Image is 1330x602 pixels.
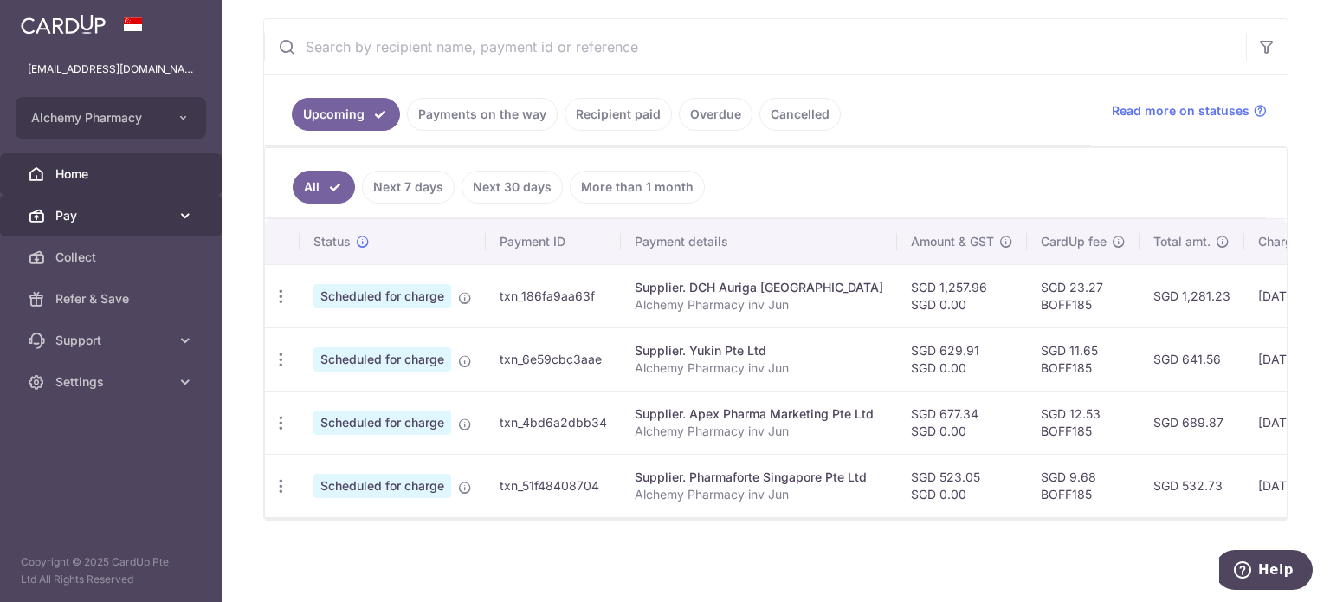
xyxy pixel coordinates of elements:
[1140,264,1244,327] td: SGD 1,281.23
[486,327,621,391] td: txn_6e59cbc3aae
[1027,327,1140,391] td: SGD 11.65 BOFF185
[55,249,170,266] span: Collect
[407,98,558,131] a: Payments on the way
[462,171,563,204] a: Next 30 days
[897,454,1027,517] td: SGD 523.05 SGD 0.00
[621,219,897,264] th: Payment details
[55,332,170,349] span: Support
[1153,233,1211,250] span: Total amt.
[897,327,1027,391] td: SGD 629.91 SGD 0.00
[313,284,451,308] span: Scheduled for charge
[635,359,883,377] p: Alchemy Pharmacy inv Jun
[313,347,451,372] span: Scheduled for charge
[635,469,883,486] div: Supplier. Pharmaforte Singapore Pte Ltd
[55,373,170,391] span: Settings
[1027,264,1140,327] td: SGD 23.27 BOFF185
[1112,102,1249,120] span: Read more on statuses
[1027,454,1140,517] td: SGD 9.68 BOFF185
[362,171,455,204] a: Next 7 days
[679,98,752,131] a: Overdue
[1258,233,1329,250] span: Charge date
[1219,550,1313,593] iframe: Opens a widget where you can find more information
[31,109,159,126] span: Alchemy Pharmacy
[293,171,355,204] a: All
[55,207,170,224] span: Pay
[313,233,351,250] span: Status
[635,279,883,296] div: Supplier. DCH Auriga [GEOGRAPHIC_DATA]
[292,98,400,131] a: Upcoming
[486,391,621,454] td: txn_4bd6a2dbb34
[313,411,451,435] span: Scheduled for charge
[486,264,621,327] td: txn_186fa9aa63f
[759,98,841,131] a: Cancelled
[486,219,621,264] th: Payment ID
[570,171,705,204] a: More than 1 month
[264,19,1246,74] input: Search by recipient name, payment id or reference
[1041,233,1107,250] span: CardUp fee
[1140,327,1244,391] td: SGD 641.56
[635,423,883,440] p: Alchemy Pharmacy inv Jun
[1140,454,1244,517] td: SGD 532.73
[635,342,883,359] div: Supplier. Yukin Pte Ltd
[55,290,170,307] span: Refer & Save
[565,98,672,131] a: Recipient paid
[21,14,106,35] img: CardUp
[1027,391,1140,454] td: SGD 12.53 BOFF185
[897,391,1027,454] td: SGD 677.34 SGD 0.00
[28,61,194,78] p: [EMAIL_ADDRESS][DOMAIN_NAME]
[911,233,994,250] span: Amount & GST
[486,454,621,517] td: txn_51f48408704
[635,405,883,423] div: Supplier. Apex Pharma Marketing Pte Ltd
[16,97,206,139] button: Alchemy Pharmacy
[1112,102,1267,120] a: Read more on statuses
[635,296,883,314] p: Alchemy Pharmacy inv Jun
[313,474,451,498] span: Scheduled for charge
[635,486,883,503] p: Alchemy Pharmacy inv Jun
[897,264,1027,327] td: SGD 1,257.96 SGD 0.00
[1140,391,1244,454] td: SGD 689.87
[55,165,170,183] span: Home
